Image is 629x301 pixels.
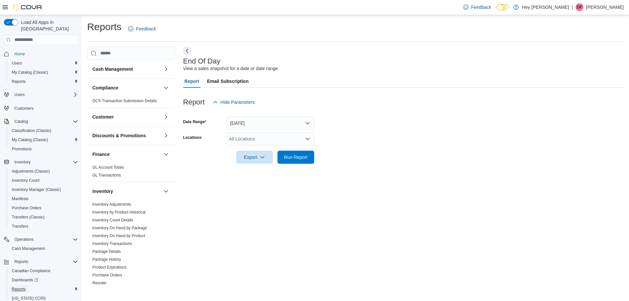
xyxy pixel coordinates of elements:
h3: End Of Day [183,57,220,65]
button: Discounts & Promotions [92,132,161,139]
span: Promotions [12,146,32,152]
a: OCS Transaction Submission Details [92,99,157,103]
button: Manifests [7,194,81,203]
a: Users [9,59,25,67]
p: Hey [PERSON_NAME] [522,3,569,11]
button: Finance [92,151,161,158]
span: Classification (Classic) [9,127,78,135]
label: Locations [183,135,202,140]
a: Manifests [9,195,31,203]
span: Promotions [9,145,78,153]
span: Inventory Adjustments [92,202,131,207]
span: Manifests [9,195,78,203]
span: Inventory Count Details [92,217,133,223]
span: Inventory On Hand by Product [92,233,145,238]
span: Inventory On Hand by Package [92,225,147,231]
button: Transfers (Classic) [7,213,81,222]
button: Run Report [277,151,314,164]
span: Manifests [12,196,29,201]
span: Transfers [9,222,78,230]
span: Customers [14,106,33,111]
a: Promotions [9,145,34,153]
a: Inventory On Hand by Package [92,226,147,230]
a: Canadian Compliance [9,267,53,275]
button: Finance [162,150,170,158]
button: Inventory [1,158,81,167]
span: Cash Management [12,246,45,251]
span: OCS Transaction Submission Details [92,98,157,103]
a: Inventory Count [9,177,42,184]
span: Feedback [471,4,491,10]
div: Inventory [87,200,175,297]
span: Customers [12,104,78,112]
span: Cash Management [9,245,78,253]
button: Operations [12,235,36,243]
span: Reports [9,285,78,293]
span: My Catalog (Classic) [9,68,78,76]
button: Users [12,91,27,99]
button: Inventory [162,187,170,195]
button: Catalog [1,117,81,126]
span: My Catalog (Classic) [12,70,48,75]
a: Feedback [461,1,494,14]
span: Catalog [14,119,28,124]
span: Export [240,151,269,164]
h3: Discounts & Promotions [92,132,146,139]
button: Users [7,59,81,68]
button: Next [183,47,191,55]
button: Reports [1,257,81,266]
a: Purchase Orders [9,204,44,212]
a: Inventory Transactions [92,241,132,246]
span: Run Report [284,154,308,160]
a: GL Account Totals [92,165,124,170]
div: Dawna Fuller [576,3,583,11]
button: Purchase Orders [7,203,81,213]
a: Transfers (Classic) [9,213,47,221]
span: Package Details [92,249,121,254]
button: Compliance [162,84,170,92]
p: | [572,3,573,11]
span: Transfers [12,224,28,229]
span: Reports [9,78,78,85]
button: Customers [1,103,81,113]
span: My Catalog (Classic) [12,137,48,142]
span: Inventory by Product Historical [92,210,146,215]
button: Cash Management [162,65,170,73]
span: Inventory Manager (Classic) [9,186,78,194]
a: Adjustments (Classic) [9,167,52,175]
span: Users [12,91,78,99]
span: Purchase Orders [92,273,122,278]
label: Date Range [183,119,206,124]
span: Classification (Classic) [12,128,51,133]
span: Users [12,61,22,66]
button: Canadian Compliance [7,266,81,275]
span: Users [9,59,78,67]
h3: Compliance [92,85,118,91]
span: Inventory Transactions [92,241,132,246]
span: Users [14,92,25,97]
a: Transfers [9,222,31,230]
span: Feedback [136,26,156,32]
a: Reports [9,78,28,85]
button: Inventory [92,188,161,195]
img: Cova [13,4,43,10]
a: GL Transactions [92,173,121,178]
span: Email Subscription [207,75,249,88]
a: Cash Management [9,245,48,253]
a: Classification (Classic) [9,127,54,135]
span: Catalog [12,118,78,125]
h3: Report [183,98,205,106]
h3: Inventory [92,188,113,195]
span: Transfers (Classic) [12,215,45,220]
button: Transfers [7,222,81,231]
a: Customers [12,104,36,112]
span: Dashboards [12,277,38,283]
a: My Catalog (Classic) [9,68,51,76]
span: Reports [12,258,78,266]
div: Compliance [87,97,175,107]
span: Product Expirations [92,265,126,270]
button: Inventory Manager (Classic) [7,185,81,194]
button: Home [1,49,81,59]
